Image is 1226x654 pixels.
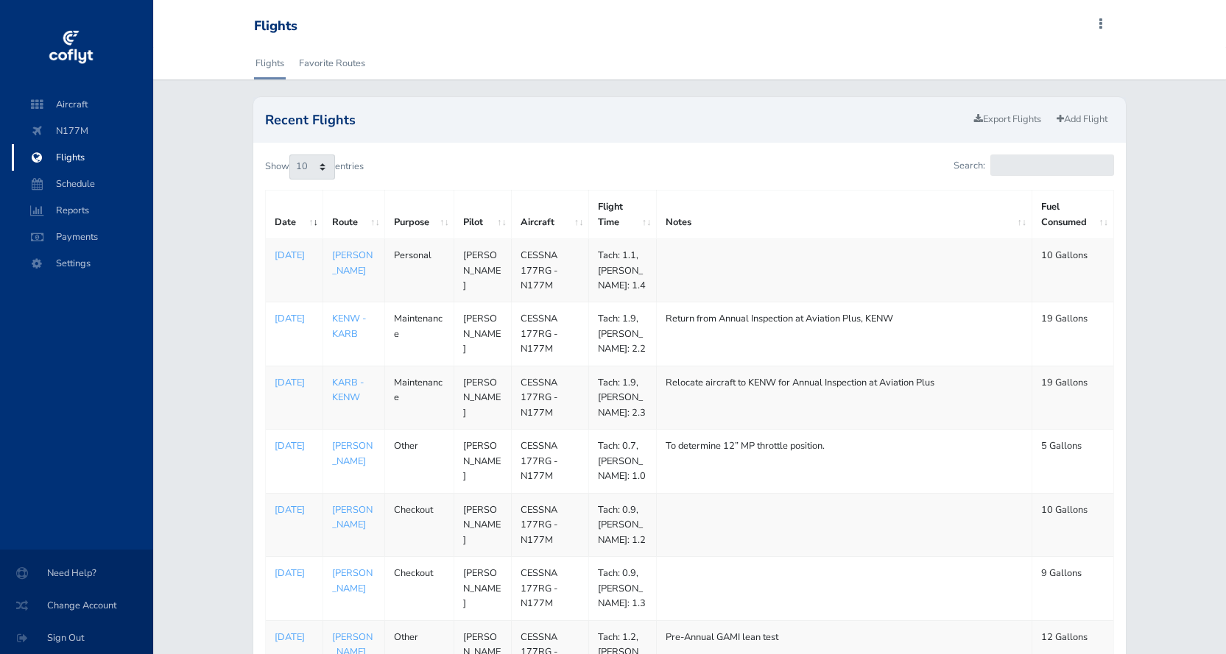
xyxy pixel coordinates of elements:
a: [PERSON_NAME] [332,503,373,531]
span: Schedule [27,171,138,197]
a: [DATE] [275,630,314,644]
a: [DATE] [275,502,314,517]
span: Change Account [18,592,135,619]
a: [PERSON_NAME] [332,249,373,277]
span: Need Help? [18,560,135,586]
a: Add Flight [1050,109,1114,130]
a: [PERSON_NAME] [332,566,373,594]
span: Payments [27,224,138,250]
span: Reports [27,197,138,224]
input: Search: [990,154,1114,176]
td: [PERSON_NAME] [454,557,512,620]
td: [PERSON_NAME] [454,366,512,429]
td: CESSNA 177RG - N177M [512,430,589,493]
a: [PERSON_NAME] [332,439,373,467]
td: Return from Annual Inspection at Aviation Plus, KENW [656,302,1032,366]
span: Aircraft [27,91,138,118]
a: Export Flights [968,109,1048,130]
td: [PERSON_NAME] [454,239,512,302]
a: KARB - KENW [332,376,364,404]
td: 10 Gallons [1032,493,1113,556]
td: To determine 12” MP throttle position. [656,430,1032,493]
td: [PERSON_NAME] [454,302,512,366]
th: Date: activate to sort column ascending [266,191,323,239]
th: Route: activate to sort column ascending [323,191,385,239]
th: Flight Time: activate to sort column ascending [589,191,657,239]
td: 19 Gallons [1032,366,1113,429]
span: Settings [27,250,138,277]
td: CESSNA 177RG - N177M [512,239,589,302]
th: Fuel Consumed: activate to sort column ascending [1032,191,1113,239]
th: Notes: activate to sort column ascending [656,191,1032,239]
td: Tach: 1.9, [PERSON_NAME]: 2.3 [589,366,657,429]
td: Tach: 0.7, [PERSON_NAME]: 1.0 [589,430,657,493]
td: Personal [385,239,454,302]
td: 9 Gallons [1032,557,1113,620]
a: Favorite Routes [297,47,367,79]
td: Tach: 0.9, [PERSON_NAME]: 1.2 [589,493,657,556]
div: Flights [254,18,297,35]
a: [DATE] [275,311,314,326]
a: [DATE] [275,566,314,580]
td: CESSNA 177RG - N177M [512,366,589,429]
a: [DATE] [275,375,314,390]
td: Checkout [385,557,454,620]
a: [DATE] [275,248,314,263]
td: 19 Gallons [1032,302,1113,366]
h2: Recent Flights [265,113,967,127]
td: [PERSON_NAME] [454,430,512,493]
label: Show entries [265,154,364,180]
td: Maintenance [385,366,454,429]
span: Flights [27,144,138,171]
a: [DATE] [275,438,314,453]
td: CESSNA 177RG - N177M [512,557,589,620]
a: Flights [254,47,286,79]
span: Sign Out [18,625,135,651]
th: Purpose: activate to sort column ascending [385,191,454,239]
td: Tach: 1.9, [PERSON_NAME]: 2.2 [589,302,657,366]
td: CESSNA 177RG - N177M [512,493,589,556]
td: Checkout [385,493,454,556]
select: Showentries [289,154,335,180]
a: KENW - KARB [332,312,366,340]
td: 5 Gallons [1032,430,1113,493]
td: Maintenance [385,302,454,366]
th: Pilot: activate to sort column ascending [454,191,512,239]
span: N177M [27,118,138,144]
td: CESSNA 177RG - N177M [512,302,589,366]
td: 10 Gallons [1032,239,1113,302]
td: Other [385,430,454,493]
td: Tach: 1.1, [PERSON_NAME]: 1.4 [589,239,657,302]
td: Tach: 0.9, [PERSON_NAME]: 1.3 [589,557,657,620]
th: Aircraft: activate to sort column ascending [512,191,589,239]
td: [PERSON_NAME] [454,493,512,556]
img: coflyt logo [46,26,95,70]
label: Search: [954,154,1113,176]
td: Relocate aircraft to KENW for Annual Inspection at Aviation Plus [656,366,1032,429]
